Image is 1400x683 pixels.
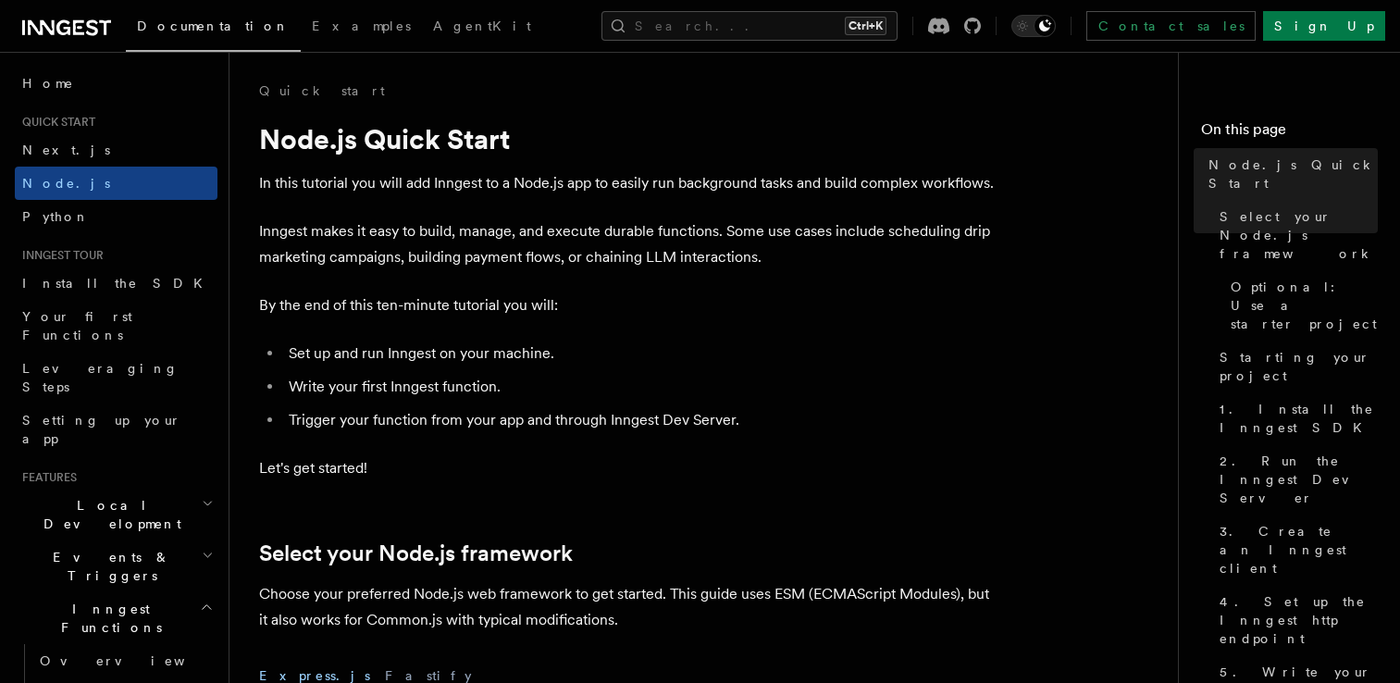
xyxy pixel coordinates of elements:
span: Install the SDK [22,276,214,291]
p: In this tutorial you will add Inngest to a Node.js app to easily run background tasks and build c... [259,170,999,196]
span: Events & Triggers [15,548,202,585]
span: Local Development [15,496,202,533]
a: Setting up your app [15,404,217,455]
a: Contact sales [1086,11,1256,41]
p: Choose your preferred Node.js web framework to get started. This guide uses ESM (ECMAScript Modul... [259,581,999,633]
a: Select your Node.js framework [259,540,573,566]
a: 4. Set up the Inngest http endpoint [1212,585,1378,655]
h4: On this page [1201,118,1378,148]
a: Examples [301,6,422,50]
h1: Node.js Quick Start [259,122,999,155]
a: Select your Node.js framework [1212,200,1378,270]
a: 2. Run the Inngest Dev Server [1212,444,1378,515]
button: Toggle dark mode [1011,15,1056,37]
a: Overview [32,644,217,677]
a: Node.js Quick Start [1201,148,1378,200]
span: 4. Set up the Inngest http endpoint [1220,592,1378,648]
p: By the end of this ten-minute tutorial you will: [259,292,999,318]
a: Leveraging Steps [15,352,217,404]
span: Examples [312,19,411,33]
span: 2. Run the Inngest Dev Server [1220,452,1378,507]
span: Setting up your app [22,413,181,446]
a: 3. Create an Inngest client [1212,515,1378,585]
button: Inngest Functions [15,592,217,644]
span: Python [22,209,90,224]
li: Set up and run Inngest on your machine. [283,341,999,366]
span: Node.js [22,176,110,191]
span: 1. Install the Inngest SDK [1220,400,1378,437]
span: Select your Node.js framework [1220,207,1378,263]
span: Starting your project [1220,348,1378,385]
span: Optional: Use a starter project [1231,278,1378,333]
li: Write your first Inngest function. [283,374,999,400]
span: Next.js [22,143,110,157]
a: Next.js [15,133,217,167]
a: Quick start [259,81,385,100]
span: Inngest tour [15,248,104,263]
button: Search...Ctrl+K [601,11,898,41]
p: Inngest makes it easy to build, manage, and execute durable functions. Some use cases include sch... [259,218,999,270]
span: Features [15,470,77,485]
button: Events & Triggers [15,540,217,592]
span: Home [22,74,74,93]
a: Documentation [126,6,301,52]
span: Overview [40,653,230,668]
span: Quick start [15,115,95,130]
span: Leveraging Steps [22,361,179,394]
a: Sign Up [1263,11,1385,41]
a: Your first Functions [15,300,217,352]
span: Your first Functions [22,309,132,342]
a: Install the SDK [15,267,217,300]
a: Starting your project [1212,341,1378,392]
span: Documentation [137,19,290,33]
a: Home [15,67,217,100]
li: Trigger your function from your app and through Inngest Dev Server. [283,407,999,433]
button: Local Development [15,489,217,540]
span: AgentKit [433,19,531,33]
a: 1. Install the Inngest SDK [1212,392,1378,444]
a: Python [15,200,217,233]
a: AgentKit [422,6,542,50]
a: Optional: Use a starter project [1223,270,1378,341]
a: Node.js [15,167,217,200]
span: Inngest Functions [15,600,200,637]
p: Let's get started! [259,455,999,481]
span: 3. Create an Inngest client [1220,522,1378,577]
kbd: Ctrl+K [845,17,886,35]
span: Node.js Quick Start [1208,155,1378,192]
